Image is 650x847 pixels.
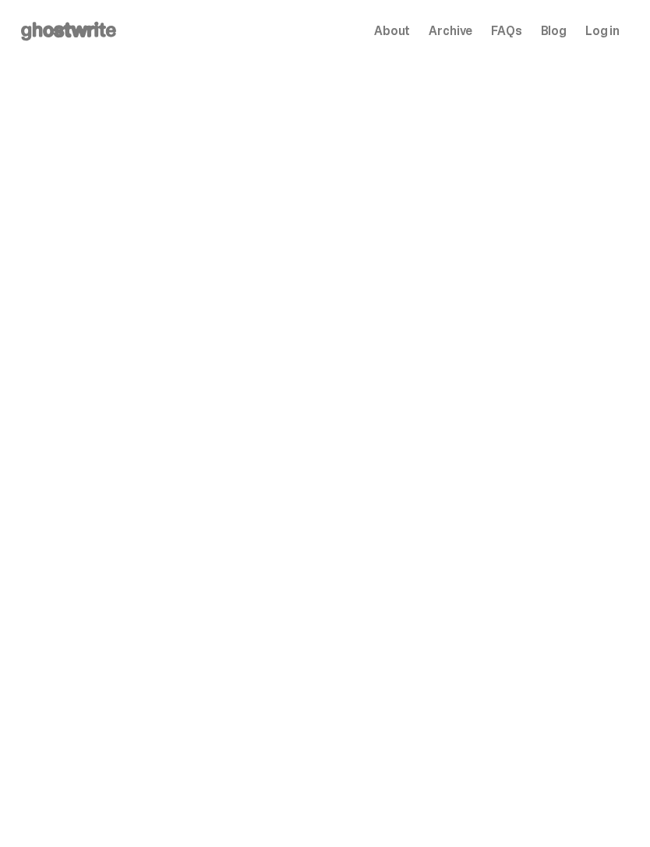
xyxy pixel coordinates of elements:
[585,25,620,37] a: Log in
[429,25,472,37] a: Archive
[374,25,410,37] a: About
[541,25,567,37] a: Blog
[491,25,521,37] a: FAQs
